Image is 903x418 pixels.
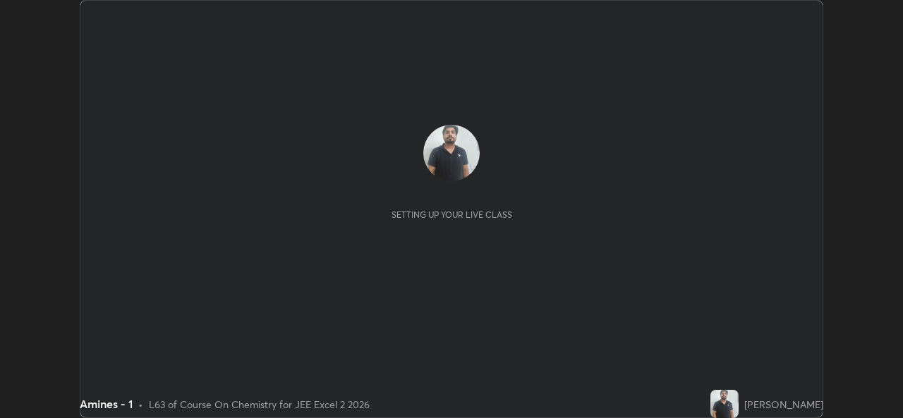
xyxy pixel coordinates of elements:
[744,397,823,412] div: [PERSON_NAME]
[423,125,480,181] img: 6636e68ff89647c5ab70384beb5cf6e4.jpg
[138,397,143,412] div: •
[149,397,370,412] div: L63 of Course On Chemistry for JEE Excel 2 2026
[392,209,512,220] div: Setting up your live class
[710,390,739,418] img: 6636e68ff89647c5ab70384beb5cf6e4.jpg
[80,395,133,412] div: Amines - 1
